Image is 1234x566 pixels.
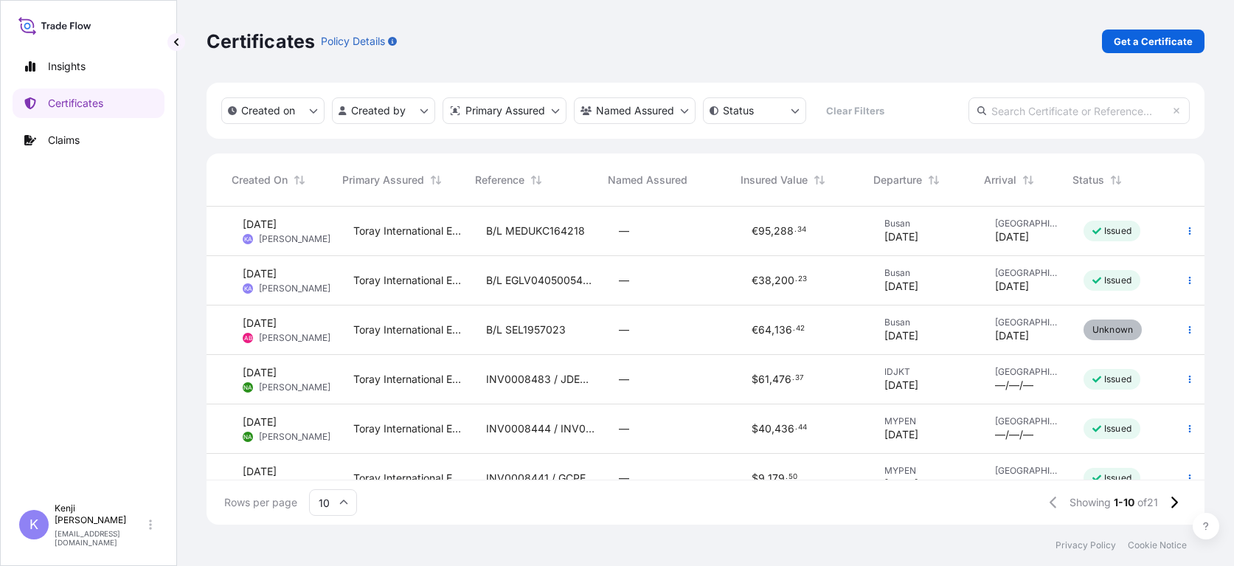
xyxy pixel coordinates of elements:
p: Kenji [PERSON_NAME] [55,503,146,526]
span: [PERSON_NAME] [259,233,330,245]
span: NA [243,429,252,444]
span: Reference [475,173,524,187]
span: . [795,277,797,282]
span: € [752,275,758,286]
span: € [752,226,758,236]
span: INV0008441 / GCPEN250663HAM [486,471,595,486]
span: [DATE] [884,328,918,343]
span: 23 [798,277,807,282]
span: . [794,227,797,232]
span: Departure [873,173,922,187]
span: 179 [768,473,785,483]
p: Primary Assured [465,103,545,118]
span: [DATE] [243,464,277,479]
span: [DATE] [995,328,1029,343]
button: Sort [1019,171,1037,189]
p: Created by [351,103,406,118]
a: Privacy Policy [1056,539,1116,551]
a: Cookie Notice [1128,539,1187,551]
p: Unknown [1092,324,1133,336]
span: € [752,325,758,335]
button: Sort [527,171,545,189]
span: [DATE] [243,266,277,281]
p: Certificates [207,30,315,53]
span: — [619,322,629,337]
button: Sort [1107,171,1125,189]
span: [DATE] [884,229,918,244]
span: Rows per page [224,495,297,510]
span: [DATE] [995,229,1029,244]
a: Get a Certificate [1102,30,1204,53]
button: certificateStatus Filter options [703,97,806,124]
span: Status [1072,173,1104,187]
span: [DATE] [243,316,277,331]
p: Issued [1104,373,1131,385]
a: Insights [13,52,164,81]
span: Toray International Europe GmbH [353,421,462,436]
span: 200 [774,275,794,286]
span: Toray International Europe GmbH [353,322,462,337]
p: Get a Certificate [1114,34,1193,49]
span: 38 [758,275,772,286]
p: Clear Filters [826,103,884,118]
span: 37 [795,376,804,381]
span: Toray International Europe GmbH [353,471,462,486]
a: Claims [13,125,164,155]
span: [GEOGRAPHIC_DATA] [995,218,1060,229]
span: Busan [884,218,971,229]
span: — [619,273,629,288]
span: [GEOGRAPHIC_DATA] [995,366,1060,378]
span: KA [244,232,252,246]
button: Clear Filters [814,99,896,122]
span: — [619,372,629,387]
span: [PERSON_NAME] [259,382,330,393]
span: MYPEN [884,415,971,427]
a: Certificates [13,89,164,118]
p: Certificates [48,96,103,111]
p: Issued [1104,423,1131,435]
span: — [619,471,629,486]
span: 34 [797,227,806,232]
span: 95 [758,226,771,236]
span: [PERSON_NAME] [259,332,330,344]
p: Created on [241,103,295,118]
span: [DATE] [884,427,918,442]
span: , [765,473,768,483]
span: , [771,226,774,236]
span: [PERSON_NAME] [259,431,330,443]
span: 136 [774,325,792,335]
span: B/L EGLV040500541019 [486,273,595,288]
span: [PERSON_NAME] [259,283,330,294]
span: 42 [796,326,805,331]
span: INV0008444 / INV0008443 / GCPEN250665ANR [486,421,595,436]
span: $ [752,424,758,434]
p: Named Assured [596,103,674,118]
p: Claims [48,133,80,148]
span: 40 [758,424,772,434]
p: Issued [1104,472,1131,484]
span: Busan [884,267,971,279]
span: 288 [774,226,794,236]
span: 61 [758,374,769,384]
span: — [619,224,629,238]
span: Toray International Europe GmbH [353,372,462,387]
p: Policy Details [321,34,385,49]
span: Named Assured [608,173,687,187]
p: Issued [1104,275,1131,286]
button: distributor Filter options [443,97,566,124]
p: [EMAIL_ADDRESS][DOMAIN_NAME] [55,529,146,547]
span: [DATE] [995,279,1029,294]
span: INV0008483 / JDEHAM-GCL2514397 [486,372,595,387]
button: Sort [925,171,943,189]
span: —/—/— [995,378,1033,393]
button: Sort [291,171,308,189]
span: Arrival [984,173,1016,187]
span: [GEOGRAPHIC_DATA] [995,267,1060,279]
span: [DATE] [884,279,918,294]
span: [GEOGRAPHIC_DATA] [995,415,1060,427]
button: createdOn Filter options [221,97,325,124]
input: Search Certificate or Reference... [968,97,1190,124]
span: Primary Assured [342,173,424,187]
span: K [30,517,38,532]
